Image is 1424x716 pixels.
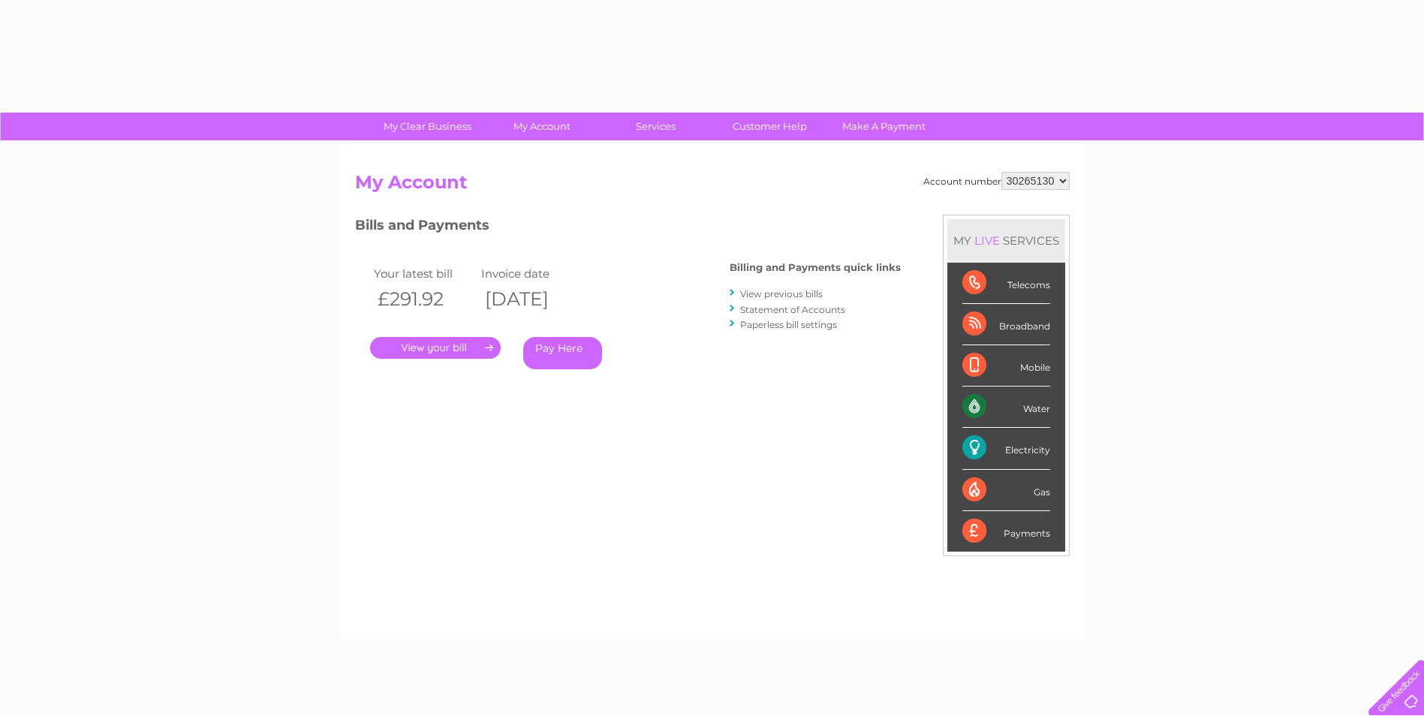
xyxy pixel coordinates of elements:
[480,113,604,140] a: My Account
[355,215,901,241] h3: Bills and Payments
[971,233,1003,248] div: LIVE
[370,337,501,359] a: .
[740,319,837,330] a: Paperless bill settings
[923,172,1070,190] div: Account number
[477,284,586,314] th: [DATE]
[822,113,946,140] a: Make A Payment
[477,263,586,284] td: Invoice date
[366,113,489,140] a: My Clear Business
[740,304,845,315] a: Statement of Accounts
[355,172,1070,200] h2: My Account
[962,263,1050,304] div: Telecoms
[708,113,832,140] a: Customer Help
[962,387,1050,428] div: Water
[962,428,1050,469] div: Electricity
[523,337,602,369] a: Pay Here
[594,113,718,140] a: Services
[370,284,478,314] th: £291.92
[947,219,1065,262] div: MY SERVICES
[730,262,901,273] h4: Billing and Payments quick links
[370,263,478,284] td: Your latest bill
[962,511,1050,552] div: Payments
[962,304,1050,345] div: Broadband
[740,288,823,299] a: View previous bills
[962,470,1050,511] div: Gas
[962,345,1050,387] div: Mobile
